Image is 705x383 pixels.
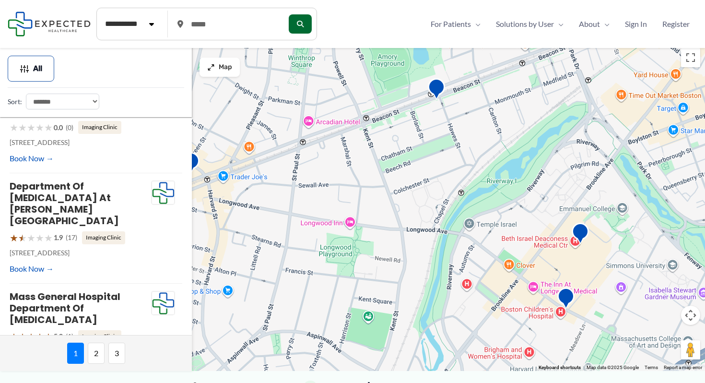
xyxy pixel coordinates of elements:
a: Sign In [617,17,655,31]
span: (1) [66,330,73,343]
span: All [33,65,42,72]
span: Menu Toggle [554,17,564,31]
span: Imaging Clinic [78,121,121,133]
span: For Patients [431,17,471,31]
img: Filter [20,64,29,73]
span: Imaging Clinic [82,231,125,244]
span: ★ [35,229,44,247]
span: ★ [35,119,44,136]
span: ★ [35,328,44,346]
span: (17) [66,231,77,244]
span: ★ [18,328,27,346]
button: Drag Pegman onto the map to open Street View [681,340,700,359]
span: Menu Toggle [600,17,610,31]
span: ★ [10,229,18,247]
span: ★ [27,328,35,346]
a: For PatientsMenu Toggle [423,17,488,31]
a: Book Now [10,262,54,276]
span: Map data ©2025 Google [587,365,639,370]
span: 2 [88,343,105,364]
a: Solutions by UserMenu Toggle [488,17,571,31]
a: Book Now [10,151,54,166]
span: ★ [27,229,35,247]
a: Register [655,17,697,31]
a: Report a map error [664,365,702,370]
a: AboutMenu Toggle [571,17,617,31]
span: Register [662,17,690,31]
button: Map [200,58,240,77]
label: Sort: [8,96,22,108]
span: Menu Toggle [471,17,481,31]
span: ★ [27,119,35,136]
img: Expected Healthcare Logo [152,291,175,315]
span: Sign In [625,17,647,31]
span: About [579,17,600,31]
button: All [8,56,54,82]
img: Expected Healthcare Logo - side, dark font, small [8,12,91,36]
button: Keyboard shortcuts [539,364,581,371]
span: ★ [44,229,53,247]
span: 1.9 [54,231,63,244]
span: ★ [10,119,18,136]
div: Pediatric Interventional Radiology [557,287,575,312]
span: ★ [44,328,53,346]
button: Toggle fullscreen view [681,48,700,67]
img: Expected Healthcare Logo [152,181,175,205]
p: [STREET_ADDRESS] [10,247,151,259]
span: ★ [18,119,27,136]
span: Imaging Clinic [78,330,121,343]
span: 5.0 [54,330,63,343]
span: ★ [44,119,53,136]
span: Map [219,63,232,72]
p: [STREET_ADDRESS] [10,136,151,149]
span: (0) [66,121,73,134]
span: 1 [67,343,84,364]
a: Terms [645,365,658,370]
span: 3 [108,343,125,364]
span: Solutions by User [496,17,554,31]
a: Department of [MEDICAL_DATA] at [PERSON_NAME][GEOGRAPHIC_DATA] [10,180,119,227]
a: Mass General Hospital Department of [MEDICAL_DATA] [10,290,120,326]
img: Maximize [207,63,215,71]
span: 0.0 [54,121,63,134]
button: Map camera controls [681,306,700,325]
span: ★ [10,328,18,346]
div: DEXA Scan Boston [428,78,445,103]
span: ★ [18,229,27,247]
div: Department of Radiology at Beth Israel Deaconess Medical Center [572,223,589,247]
